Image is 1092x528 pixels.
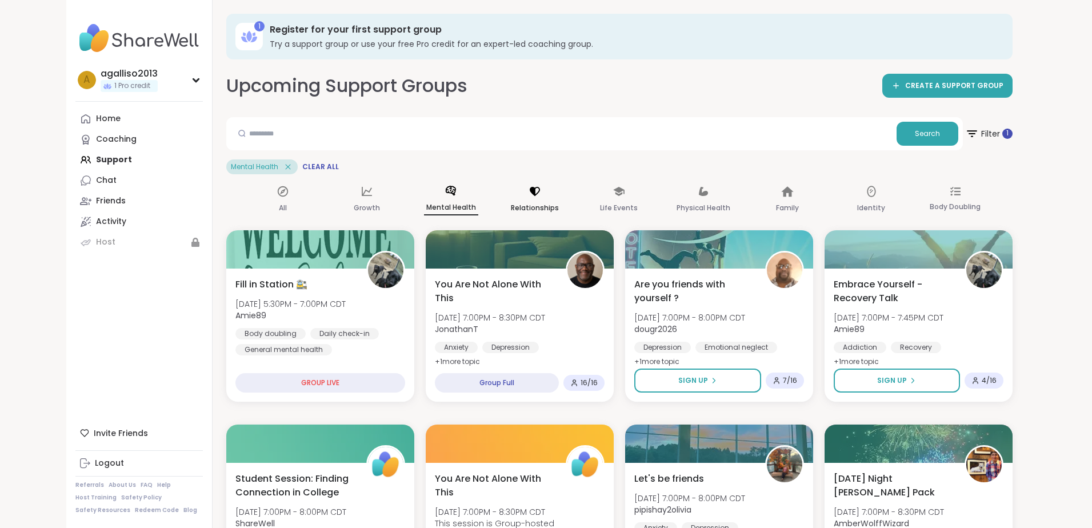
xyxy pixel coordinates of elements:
button: Search [897,122,958,146]
div: Depression [634,342,691,353]
p: Life Events [600,201,638,215]
span: Are you friends with yourself ? [634,278,753,305]
a: Home [75,109,203,129]
div: Chat [96,175,117,186]
p: Relationships [511,201,559,215]
img: Amie89 [966,253,1002,288]
span: Fill in Station 🚉 [235,278,307,291]
span: Student Session: Finding Connection in College [235,472,354,499]
span: 4 / 16 [982,376,997,385]
img: ShareWell [368,447,403,482]
h3: Register for your first support group [270,23,997,36]
img: Amie89 [368,253,403,288]
a: Safety Policy [121,494,162,502]
p: Mental Health [424,201,478,215]
b: pipishay2olivia [634,504,691,515]
div: Addiction [834,342,886,353]
span: [DATE] 7:00PM - 8:00PM CDT [235,506,346,518]
img: pipishay2olivia [767,447,802,482]
div: Emotional neglect [695,342,777,353]
span: [DATE] 7:00PM - 7:45PM CDT [834,312,943,323]
a: About Us [109,481,136,489]
a: Referrals [75,481,104,489]
span: Let's be friends [634,472,704,486]
div: Logout [95,458,124,469]
div: Friends [96,195,126,207]
div: agalliso2013 [101,67,158,80]
p: Growth [354,201,380,215]
div: Recovery [891,342,941,353]
img: dougr2026 [767,253,802,288]
div: General mental health [235,344,332,355]
div: Group Full [435,373,559,393]
span: 7 / 16 [783,376,797,385]
span: [DATE] 7:00PM - 8:00PM CDT [634,493,745,504]
div: Anxiety [435,342,478,353]
p: Physical Health [677,201,730,215]
span: 1 Pro credit [114,81,150,91]
div: 1 [254,21,265,31]
p: Body Doubling [930,200,981,214]
img: AmberWolffWizard [966,447,1002,482]
p: Identity [857,201,885,215]
h2: Upcoming Support Groups [226,73,467,99]
a: Host [75,232,203,253]
a: Help [157,481,171,489]
button: Sign Up [834,369,960,393]
b: dougr2026 [634,323,677,335]
b: JonathanT [435,323,478,335]
a: Friends [75,191,203,211]
p: Family [776,201,799,215]
a: CREATE A SUPPORT GROUP [882,74,1013,98]
img: JonathanT [567,253,603,288]
span: 1 [1006,129,1009,138]
img: ShareWell [567,447,603,482]
a: Activity [75,211,203,232]
span: a [83,73,90,87]
b: Amie89 [834,323,865,335]
span: Clear All [302,162,339,171]
button: Filter 1 [965,117,1013,150]
span: You Are Not Alone With This [435,472,553,499]
p: All [279,201,287,215]
span: [DATE] 5:30PM - 7:00PM CDT [235,298,346,310]
a: Redeem Code [135,506,179,514]
a: Coaching [75,129,203,150]
b: Amie89 [235,310,266,321]
div: Depression [482,342,539,353]
span: Search [915,129,940,139]
span: Sign Up [678,375,708,386]
a: FAQ [141,481,153,489]
span: [DATE] 7:00PM - 8:30PM CDT [435,506,554,518]
button: Sign Up [634,369,761,393]
span: Sign Up [877,375,907,386]
img: ShareWell Nav Logo [75,18,203,58]
a: Logout [75,453,203,474]
span: [DATE] 7:00PM - 8:30PM CDT [435,312,545,323]
a: Safety Resources [75,506,130,514]
h3: Try a support group or use your free Pro credit for an expert-led coaching group. [270,38,997,50]
div: Body doubling [235,328,306,339]
span: Embrace Yourself - Recovery Talk [834,278,952,305]
div: Daily check-in [310,328,379,339]
span: [DATE] Night [PERSON_NAME] Pack [834,472,952,499]
a: Host Training [75,494,117,502]
a: Blog [183,506,197,514]
span: CREATE A SUPPORT GROUP [905,81,1003,91]
span: [DATE] 7:00PM - 8:30PM CDT [834,506,944,518]
span: [DATE] 7:00PM - 8:00PM CDT [634,312,745,323]
div: Invite Friends [75,423,203,443]
div: Home [96,113,121,125]
div: Host [96,237,115,248]
span: Filter [965,120,1013,147]
div: GROUP LIVE [235,373,405,393]
span: Mental Health [231,162,278,171]
div: Coaching [96,134,137,145]
span: You Are Not Alone With This [435,278,553,305]
a: Chat [75,170,203,191]
span: 16 / 16 [581,378,598,387]
div: Activity [96,216,126,227]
